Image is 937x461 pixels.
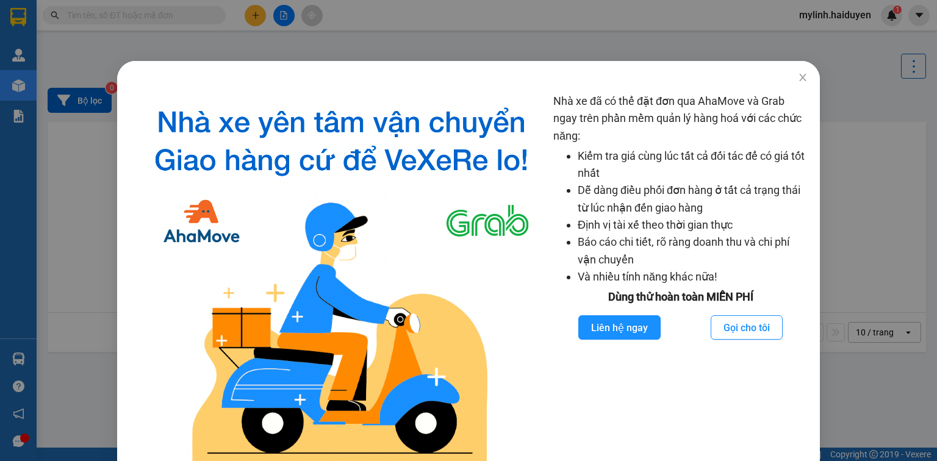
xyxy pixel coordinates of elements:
[578,234,808,268] li: Báo cáo chi tiết, rõ ràng doanh thu và chi phí vận chuyển
[578,315,661,340] button: Liên hệ ngay
[723,320,770,335] span: Gọi cho tôi
[553,288,808,306] div: Dùng thử hoàn toàn MIỄN PHÍ
[578,268,808,285] li: Và nhiều tính năng khác nữa!
[591,320,648,335] span: Liên hệ ngay
[711,315,783,340] button: Gọi cho tôi
[798,73,808,82] span: close
[578,148,808,182] li: Kiểm tra giá cùng lúc tất cả đối tác để có giá tốt nhất
[578,216,808,234] li: Định vị tài xế theo thời gian thực
[578,182,808,216] li: Dễ dàng điều phối đơn hàng ở tất cả trạng thái từ lúc nhận đến giao hàng
[786,61,820,95] button: Close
